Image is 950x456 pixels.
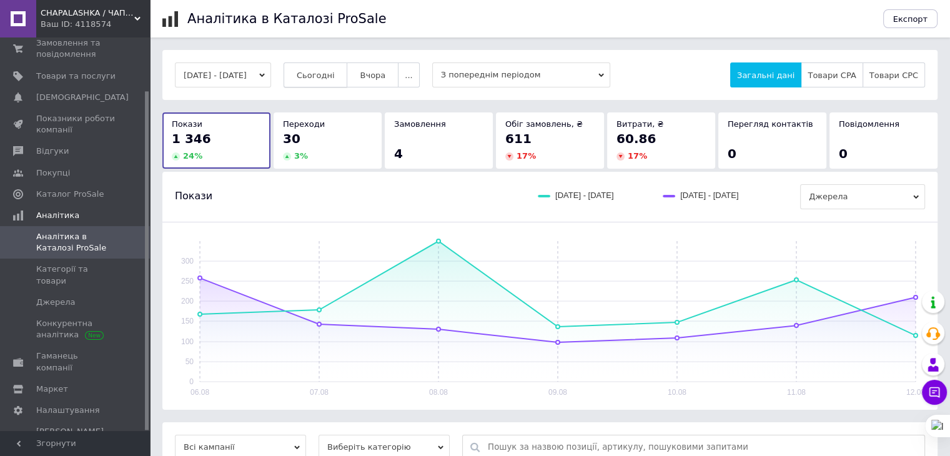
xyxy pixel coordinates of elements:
[183,151,202,161] span: 24 %
[839,119,899,129] span: Повідомлення
[36,384,68,395] span: Маркет
[36,318,116,340] span: Конкурентна аналітика
[839,146,848,161] span: 0
[922,380,947,405] button: Чат з покупцем
[36,189,104,200] span: Каталог ProSale
[172,119,202,129] span: Покази
[36,92,129,103] span: [DEMOGRAPHIC_DATA]
[730,62,801,87] button: Загальні дані
[190,388,209,397] text: 06.08
[628,151,647,161] span: 17 %
[505,119,583,129] span: Обіг замовлень, ₴
[517,151,536,161] span: 17 %
[187,11,386,26] h1: Аналітика в Каталозі ProSale
[175,189,212,203] span: Покази
[36,231,116,254] span: Аналітика в Каталозі ProSale
[869,71,918,80] span: Товари CPC
[283,131,300,146] span: 30
[181,317,194,325] text: 150
[906,388,925,397] text: 12.08
[737,71,794,80] span: Загальні дані
[398,62,419,87] button: ...
[728,119,813,129] span: Перегляд контактів
[36,350,116,373] span: Гаманець компанії
[863,62,925,87] button: Товари CPC
[893,14,928,24] span: Експорт
[668,388,686,397] text: 10.08
[883,9,938,28] button: Експорт
[41,19,150,30] div: Ваш ID: 4118574
[284,62,348,87] button: Сьогодні
[616,119,664,129] span: Витрати, ₴
[728,146,736,161] span: 0
[616,131,656,146] span: 60.86
[181,257,194,265] text: 300
[347,62,398,87] button: Вчора
[36,264,116,286] span: Категорії та товари
[172,131,211,146] span: 1 346
[801,62,863,87] button: Товари CPA
[36,297,75,308] span: Джерела
[36,71,116,82] span: Товари та послуги
[186,357,194,366] text: 50
[41,7,134,19] span: CHAPALASHKA / ЧАПАЛАШКА - магазин актуальних речей
[36,210,79,221] span: Аналітика
[297,71,335,80] span: Сьогодні
[429,388,448,397] text: 08.08
[405,71,412,80] span: ...
[787,388,806,397] text: 11.08
[808,71,856,80] span: Товари CPA
[36,37,116,60] span: Замовлення та повідомлення
[36,405,100,416] span: Налаштування
[394,119,446,129] span: Замовлення
[181,297,194,305] text: 200
[294,151,308,161] span: 3 %
[360,71,385,80] span: Вчора
[189,377,194,386] text: 0
[800,184,925,209] span: Джерела
[394,146,403,161] span: 4
[36,167,70,179] span: Покупці
[283,119,325,129] span: Переходи
[181,337,194,346] text: 100
[36,113,116,136] span: Показники роботи компанії
[548,388,567,397] text: 09.08
[181,277,194,285] text: 250
[175,62,271,87] button: [DATE] - [DATE]
[432,62,610,87] span: З попереднім періодом
[505,131,532,146] span: 611
[310,388,329,397] text: 07.08
[36,146,69,157] span: Відгуки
